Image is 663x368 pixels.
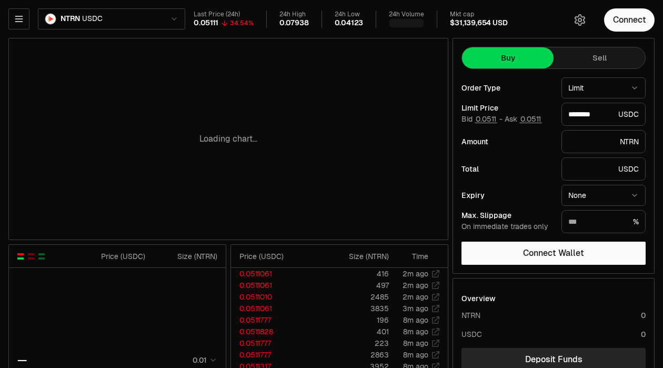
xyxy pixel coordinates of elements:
div: $31,139,654 USD [450,18,507,28]
div: USDC [561,103,646,126]
div: Total [461,165,553,173]
time: 2m ago [403,269,428,279]
time: 8m ago [403,327,428,336]
div: NTRN [461,310,480,321]
div: Limit Price [461,104,553,112]
span: NTRN [61,14,80,24]
td: 0.0511061 [231,303,314,314]
button: 0.0511 [475,115,497,123]
button: Buy [462,47,554,68]
div: 24h Low [335,11,364,18]
td: 416 [314,268,389,280]
div: NTRN [561,130,646,153]
div: Order Type [461,84,553,92]
button: None [561,185,646,206]
div: 24h Volume [389,11,424,18]
td: 0.0511061 [231,280,314,291]
td: 2863 [314,349,389,361]
div: Price ( USDC ) [82,251,145,262]
span: Ask [505,115,542,124]
td: 497 [314,280,389,291]
td: 0.0511777 [231,337,314,349]
button: Limit [561,77,646,98]
div: 0.05111 [194,18,218,28]
img: NTRN Logo [45,14,56,24]
div: — [17,353,27,367]
div: 0 [641,329,646,340]
time: 8m ago [403,339,428,348]
td: 0.0511777 [231,349,314,361]
div: Overview [461,293,496,304]
button: 0.0511 [519,115,542,123]
div: Size ( NTRN ) [154,251,217,262]
p: Loading chart... [199,133,257,145]
td: 0.0511777 [231,314,314,326]
td: 0.0511061 [231,268,314,280]
div: 0 [641,310,646,321]
div: Last Price (24h) [194,11,254,18]
td: 0.0511828 [231,326,314,337]
div: USDC [561,157,646,181]
span: USDC [82,14,102,24]
td: 196 [314,314,389,326]
button: Connect [604,8,655,32]
div: 24h High [279,11,309,18]
button: Show Buy Orders Only [37,252,46,261]
div: Size ( NTRN ) [322,251,389,262]
td: 223 [314,337,389,349]
button: Connect Wallet [461,242,646,265]
td: 401 [314,326,389,337]
time: 8m ago [403,350,428,360]
button: Show Sell Orders Only [27,252,35,261]
td: 0.0511010 [231,291,314,303]
span: Bid - [461,115,503,124]
time: 3m ago [403,304,428,313]
div: Max. Slippage [461,212,553,219]
div: On immediate trades only [461,222,553,232]
button: Sell [554,47,645,68]
time: 2m ago [403,281,428,290]
div: Expiry [461,192,553,199]
div: % [561,210,646,233]
div: Time [398,251,428,262]
div: USDC [461,329,482,340]
td: 2485 [314,291,389,303]
td: 3835 [314,303,389,314]
div: Mkt cap [450,11,507,18]
div: 34.54% [230,19,254,27]
button: 0.01 [189,354,217,366]
time: 2m ago [403,292,428,302]
div: 0.07938 [279,18,309,28]
button: Show Buy and Sell Orders [16,252,25,261]
div: Price ( USDC ) [239,251,313,262]
div: 0.04123 [335,18,364,28]
time: 8m ago [403,315,428,325]
div: Amount [461,138,553,145]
